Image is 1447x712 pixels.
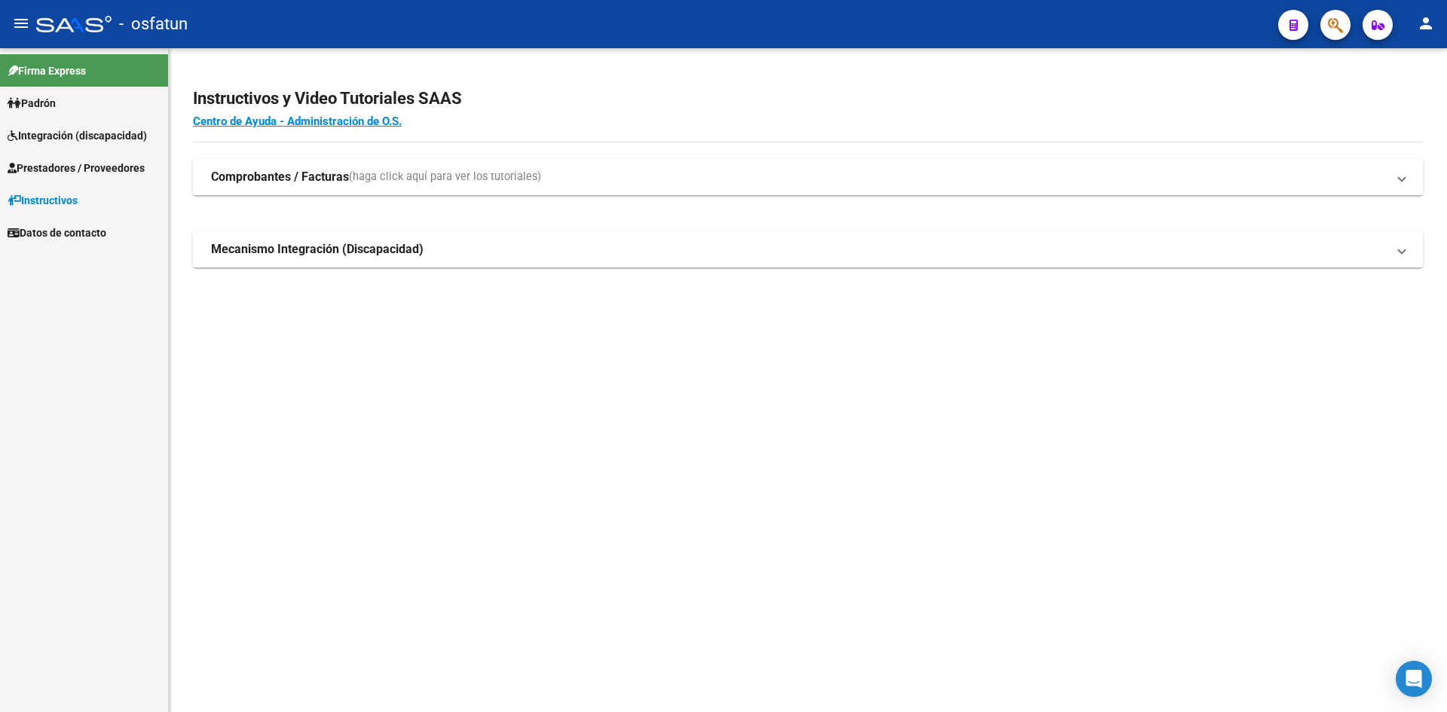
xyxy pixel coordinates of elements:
[8,95,56,112] span: Padrón
[211,169,349,185] strong: Comprobantes / Facturas
[8,225,106,241] span: Datos de contacto
[119,8,188,41] span: - osfatun
[211,241,424,258] strong: Mecanismo Integración (Discapacidad)
[193,115,402,128] a: Centro de Ayuda - Administración de O.S.
[8,192,78,209] span: Instructivos
[1417,14,1435,32] mat-icon: person
[8,127,147,144] span: Integración (discapacidad)
[1396,661,1432,697] div: Open Intercom Messenger
[193,231,1423,267] mat-expansion-panel-header: Mecanismo Integración (Discapacidad)
[193,84,1423,113] h2: Instructivos y Video Tutoriales SAAS
[8,63,86,79] span: Firma Express
[12,14,30,32] mat-icon: menu
[8,160,145,176] span: Prestadores / Proveedores
[349,169,541,185] span: (haga click aquí para ver los tutoriales)
[193,159,1423,195] mat-expansion-panel-header: Comprobantes / Facturas(haga click aquí para ver los tutoriales)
